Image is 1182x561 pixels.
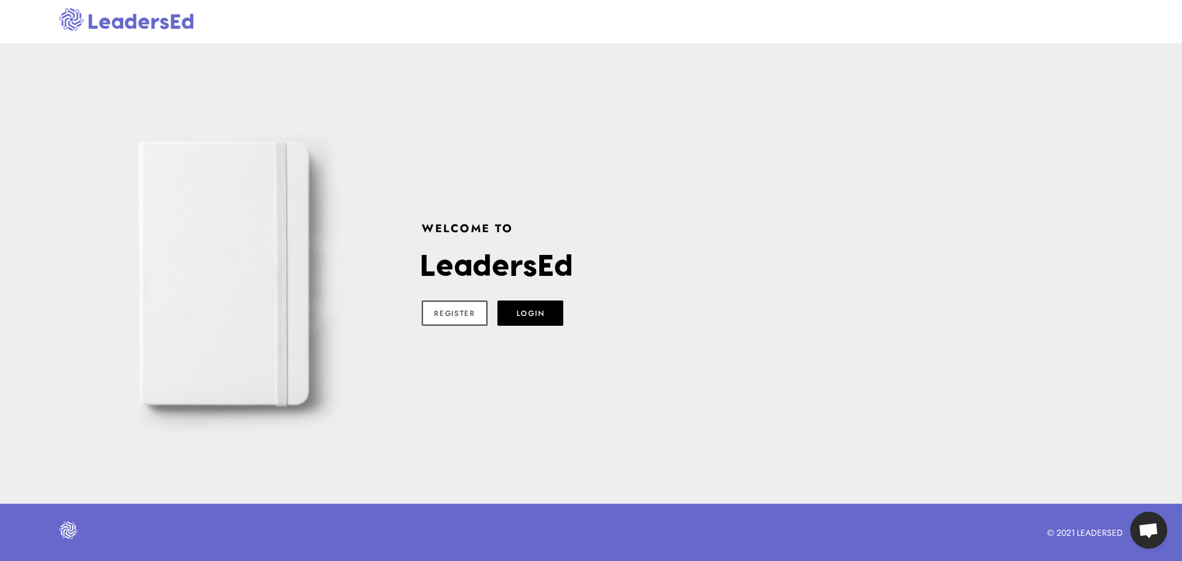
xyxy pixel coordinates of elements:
img: LeadersEd-logo [59,522,78,539]
button: Register [422,301,488,326]
img: LeadersEd-wordmark [89,8,193,35]
img: White Notebook [41,89,409,458]
button: Login [497,301,563,326]
a: LeadersEd-logoLeadersEd-wordmark [59,8,193,35]
img: LeadersEd-wordmark [422,243,571,288]
span: © 2021 LEADERSED [1047,527,1123,539]
a: Open chat [1130,512,1167,549]
img: LeadersEd-logo [59,8,84,31]
span: welcome to [422,220,513,236]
